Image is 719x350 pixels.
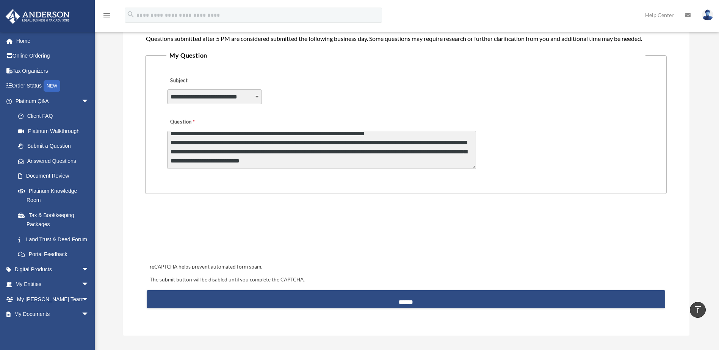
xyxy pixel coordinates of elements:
a: Land Trust & Deed Forum [11,232,100,247]
a: Client FAQ [11,109,100,124]
img: User Pic [702,9,713,20]
span: arrow_drop_down [81,262,97,277]
span: arrow_drop_down [81,94,97,109]
i: vertical_align_top [693,305,702,314]
label: Question [167,117,226,127]
a: Answered Questions [11,153,100,169]
a: Online Learningarrow_drop_down [5,322,100,337]
a: vertical_align_top [690,302,706,318]
span: arrow_drop_down [81,277,97,292]
legend: My Question [166,50,645,61]
span: arrow_drop_down [81,292,97,307]
a: Digital Productsarrow_drop_down [5,262,100,277]
a: Online Ordering [5,48,100,64]
a: My [PERSON_NAME] Teamarrow_drop_down [5,292,100,307]
div: The submit button will be disabled until you complete the CAPTCHA. [147,275,665,284]
a: My Documentsarrow_drop_down [5,307,100,322]
a: menu [102,13,111,20]
a: Order StatusNEW [5,78,100,94]
a: My Entitiesarrow_drop_down [5,277,100,292]
i: search [127,10,135,19]
a: Platinum Knowledge Room [11,183,100,208]
a: Portal Feedback [11,247,100,262]
a: Document Review [11,169,100,184]
a: Platinum Walkthrough [11,123,100,139]
span: arrow_drop_down [81,307,97,322]
a: Tax Organizers [5,63,100,78]
iframe: reCAPTCHA [147,217,263,247]
a: Home [5,33,100,48]
div: NEW [44,80,60,92]
label: Subject [167,75,239,86]
a: Tax & Bookkeeping Packages [11,208,100,232]
a: Submit a Question [11,139,97,154]
img: Anderson Advisors Platinum Portal [3,9,72,24]
a: Platinum Q&Aarrow_drop_down [5,94,100,109]
span: arrow_drop_down [81,322,97,337]
div: reCAPTCHA helps prevent automated form spam. [147,262,665,272]
i: menu [102,11,111,20]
